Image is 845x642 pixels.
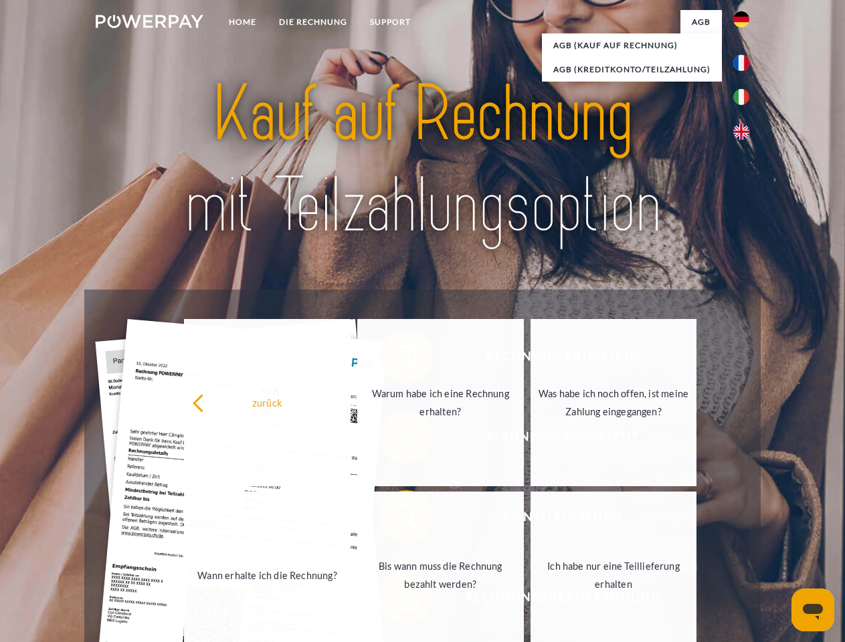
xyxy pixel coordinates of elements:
img: logo-powerpay-white.svg [96,15,203,28]
iframe: Schaltfläche zum Öffnen des Messaging-Fensters [791,588,834,631]
a: DIE RECHNUNG [268,10,359,34]
img: title-powerpay_de.svg [128,64,717,256]
div: Ich habe nur eine Teillieferung erhalten [539,557,689,593]
img: fr [733,55,749,71]
a: AGB (Kauf auf Rechnung) [542,33,722,58]
div: Warum habe ich eine Rechnung erhalten? [365,385,516,421]
div: Bis wann muss die Rechnung bezahlt werden? [365,557,516,593]
a: Was habe ich noch offen, ist meine Zahlung eingegangen? [531,319,697,486]
img: en [733,124,749,140]
img: it [733,89,749,105]
a: agb [680,10,722,34]
a: Home [217,10,268,34]
div: Was habe ich noch offen, ist meine Zahlung eingegangen? [539,385,689,421]
a: AGB (Kreditkonto/Teilzahlung) [542,58,722,82]
div: Wann erhalte ich die Rechnung? [192,566,343,584]
div: zurück [192,393,343,411]
img: de [733,11,749,27]
a: SUPPORT [359,10,422,34]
